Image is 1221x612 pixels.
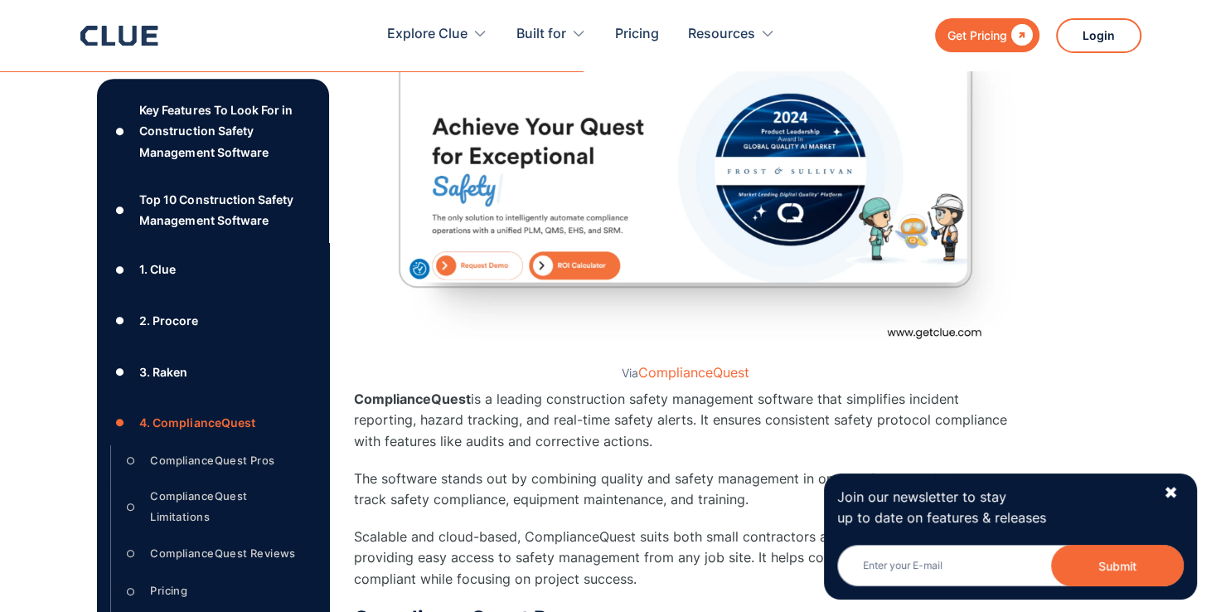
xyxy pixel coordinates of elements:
[139,259,176,279] div: 1. Clue
[150,580,187,601] div: Pricing
[638,364,749,381] a: ComplianceQuest
[1007,25,1033,46] div: 
[387,8,468,61] div: Explore Clue
[935,18,1039,52] a: Get Pricing
[110,410,130,435] div: ●
[121,542,303,566] a: ○ComplianceQuest Reviews
[110,359,130,384] div: ●
[110,257,316,282] a: ●1. Clue
[121,486,303,527] a: ○ComplianceQuest Limitations
[110,119,130,143] div: ●
[110,100,316,163] a: ●Key Features To Look For in Construction Safety Management Software
[139,310,198,331] div: 2. Procore
[139,412,254,433] div: 4. ComplianceQuest
[110,189,316,231] a: ●Top 10 Construction Safety Management Software
[1051,545,1184,586] button: Submit
[354,469,1017,510] p: The software stands out by combining quality and safety management in one platform, making it eas...
[688,8,755,61] div: Resources
[354,389,1017,452] p: is a leading construction safety management software that simplifies incident reporting, hazard t...
[354,366,1017,381] figcaption: Via
[354,527,1017,590] p: Scalable and cloud-based, ComplianceQuest suits both small contractors and large companies, provi...
[110,410,316,435] a: ●4. ComplianceQuest
[121,449,141,474] div: ○
[110,197,130,222] div: ●
[139,362,187,382] div: 3. Raken
[139,100,315,163] div: Key Features To Look For in Construction Safety Management Software
[139,189,315,231] div: Top 10 Construction Safety Management Software
[121,449,303,474] a: ○ComplianceQuest Pros
[121,579,303,604] a: ○Pricing
[1056,18,1141,53] a: Login
[615,8,659,61] a: Pricing
[516,8,586,61] div: Built for
[837,487,1149,528] p: Join our newsletter to stay up to date on features & releases
[387,8,487,61] div: Explore Clue
[110,308,316,333] a: ●2. Procore
[121,542,141,566] div: ○
[150,450,274,471] div: ComplianceQuest Pros
[150,543,295,564] div: ComplianceQuest Reviews
[837,545,1184,586] input: Enter your E-mail
[354,391,471,407] strong: ComplianceQuest
[121,579,141,604] div: ○
[947,25,1007,46] div: Get Pricing
[110,257,130,282] div: ●
[150,486,303,527] div: ComplianceQuest Limitations
[121,495,141,520] div: ○
[688,8,775,61] div: Resources
[110,308,130,333] div: ●
[516,8,566,61] div: Built for
[110,359,316,384] a: ●3. Raken
[1164,483,1178,503] div: ✖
